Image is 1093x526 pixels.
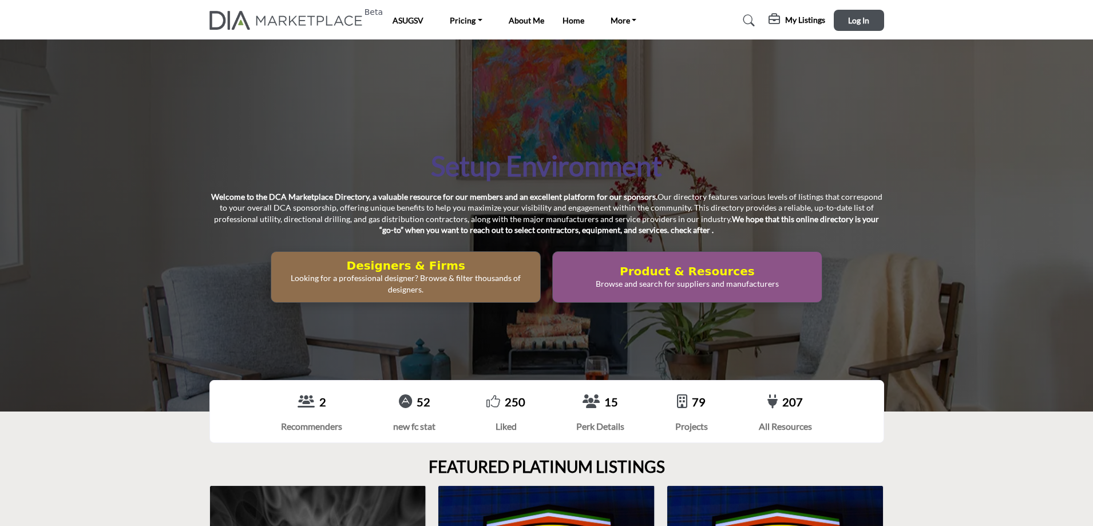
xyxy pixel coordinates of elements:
[298,394,315,410] a: View Recommenders
[785,15,825,25] h5: My Listings
[692,395,706,409] a: 79
[442,13,490,29] a: Pricing
[848,15,869,25] span: Log In
[486,394,500,408] i: Go to Liked
[429,457,665,477] h2: FEATURED PLATINUM LISTINGS
[486,420,525,433] div: Liked
[431,148,662,184] h1: Setup Environment
[209,11,369,30] a: Beta
[393,420,435,433] div: new fc stat
[732,11,762,30] a: Search
[211,192,658,201] strong: Welcome to the DCA Marketplace Directory, a valuable resource for our members and an excellent pl...
[556,264,818,278] h2: Product & Resources
[759,420,812,433] div: All Resources
[365,7,383,17] h6: Beta
[552,251,822,303] button: Product & Resources Browse and search for suppliers and manufacturers
[417,395,430,409] a: 52
[509,15,544,25] a: About Me
[769,14,825,27] div: My Listings
[275,272,537,295] p: Looking for a professional designer? Browse & filter thousands of designers.
[319,395,326,409] a: 2
[275,259,537,272] h2: Designers & Firms
[271,251,541,303] button: Designers & Firms Looking for a professional designer? Browse & filter thousands of designers.
[209,11,369,30] img: Site Logo
[505,395,525,409] a: 250
[834,10,884,31] button: Log In
[576,420,624,433] div: Perk Details
[563,15,584,25] a: Home
[604,395,618,409] a: 15
[209,191,884,236] p: Our directory features various levels of listings that correspond to your overall DCA sponsorship...
[675,420,708,433] div: Projects
[393,15,423,25] a: ASUGSV
[782,395,803,409] a: 207
[556,278,818,290] p: Browse and search for suppliers and manufacturers
[603,13,645,29] a: More
[281,420,342,433] div: Recommenders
